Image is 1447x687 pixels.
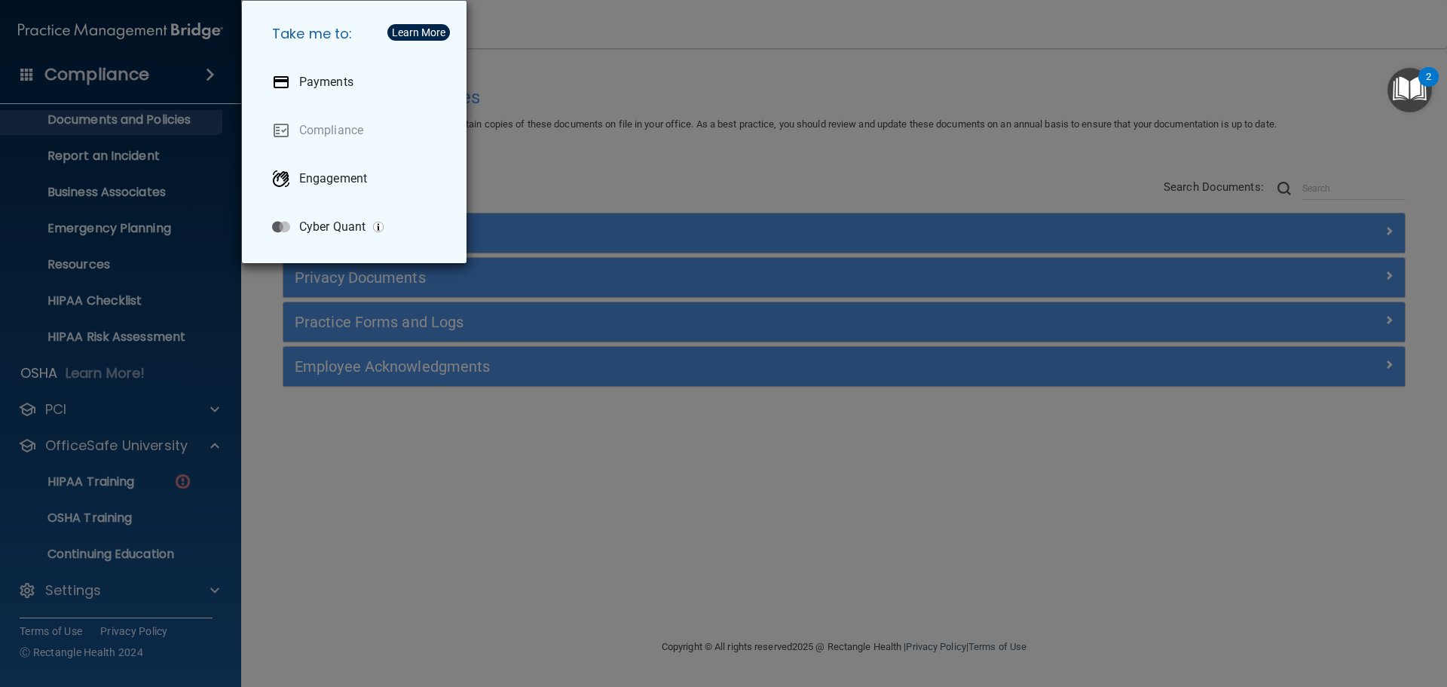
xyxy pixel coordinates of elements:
a: Payments [260,61,454,103]
button: Learn More [387,24,450,41]
div: 2 [1426,77,1431,97]
a: Compliance [260,109,454,152]
button: Open Resource Center, 2 new notifications [1387,68,1432,112]
a: Engagement [260,158,454,200]
a: Cyber Quant [260,206,454,248]
p: Engagement [299,171,367,186]
p: Payments [299,75,353,90]
h5: Take me to: [260,13,454,55]
p: Cyber Quant [299,219,366,235]
div: Learn More [392,27,445,38]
